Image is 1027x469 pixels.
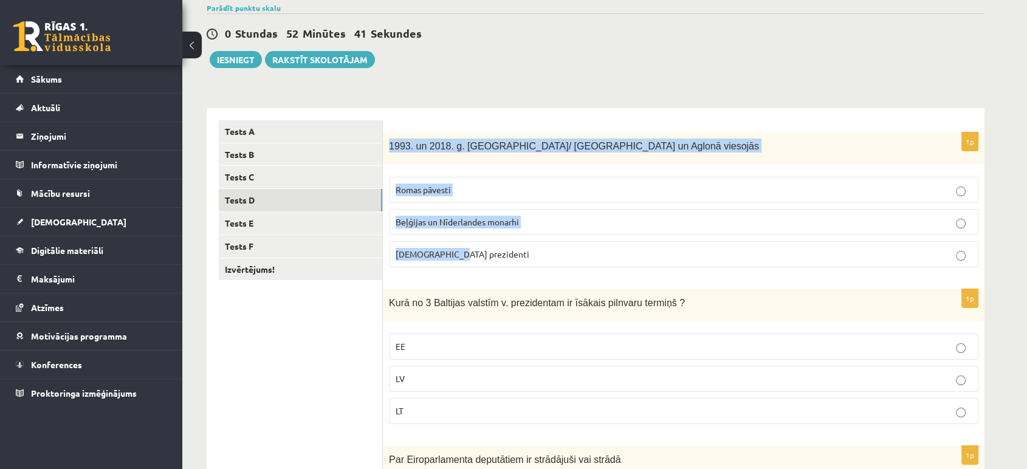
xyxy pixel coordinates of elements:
span: Proktoringa izmēģinājums [31,388,137,399]
a: Informatīvie ziņojumi [16,151,167,179]
span: Par Eiroparlamenta deputātiem ir strādājuši vai strādā [389,454,621,465]
span: Mācību resursi [31,188,90,199]
a: Tests E [219,212,382,235]
span: Kurā no 3 Baltijas valstīm v. prezidentam ir īsākais pilnvaru termiņš ? [389,298,685,308]
input: Beļģijas un Nīderlandes monarhi [956,219,966,228]
span: Digitālie materiāli [31,245,103,256]
span: EE [396,341,405,352]
a: Parādīt punktu skalu [207,3,281,13]
a: Digitālie materiāli [16,236,167,264]
p: 1p [961,132,978,151]
span: Romas pāvesti [396,184,451,195]
p: 1p [961,445,978,465]
span: Sākums [31,74,62,84]
span: 52 [286,26,298,40]
span: Minūtes [303,26,346,40]
span: LT [396,405,404,416]
a: Motivācijas programma [16,322,167,350]
span: 0 [225,26,231,40]
legend: Ziņojumi [31,122,167,150]
span: Stundas [235,26,278,40]
span: LV [396,373,405,384]
a: Atzīmes [16,293,167,321]
span: Aktuāli [31,102,60,113]
a: Tests A [219,120,382,143]
a: Mācību resursi [16,179,167,207]
legend: Maksājumi [31,265,167,293]
a: Sākums [16,65,167,93]
a: Izvērtējums! [219,258,382,281]
a: Aktuāli [16,94,167,122]
a: Konferences [16,351,167,378]
span: Konferences [31,359,82,370]
span: Motivācijas programma [31,330,127,341]
span: Beļģijas un Nīderlandes monarhi [396,216,519,227]
span: Sekundes [371,26,422,40]
a: Tests B [219,143,382,166]
a: Maksājumi [16,265,167,293]
input: [DEMOGRAPHIC_DATA] prezidenti [956,251,966,261]
input: LV [956,375,966,385]
a: Tests C [219,166,382,188]
a: Tests D [219,189,382,211]
a: Rakstīt skolotājam [265,51,375,68]
p: 1p [961,289,978,308]
a: Tests F [219,235,382,258]
a: [DEMOGRAPHIC_DATA] [16,208,167,236]
button: Iesniegt [210,51,262,68]
span: Atzīmes [31,302,64,313]
span: 1993. un 2018. g. [GEOGRAPHIC_DATA]/ [GEOGRAPHIC_DATA] un Aglonā viesojās [389,141,759,151]
span: [DEMOGRAPHIC_DATA] [31,216,126,227]
a: Ziņojumi [16,122,167,150]
legend: Informatīvie ziņojumi [31,151,167,179]
input: LT [956,408,966,417]
input: Romas pāvesti [956,187,966,196]
span: [DEMOGRAPHIC_DATA] prezidenti [396,248,529,259]
a: Rīgas 1. Tālmācības vidusskola [13,21,111,52]
input: EE [956,343,966,353]
a: Proktoringa izmēģinājums [16,379,167,407]
span: 41 [354,26,366,40]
